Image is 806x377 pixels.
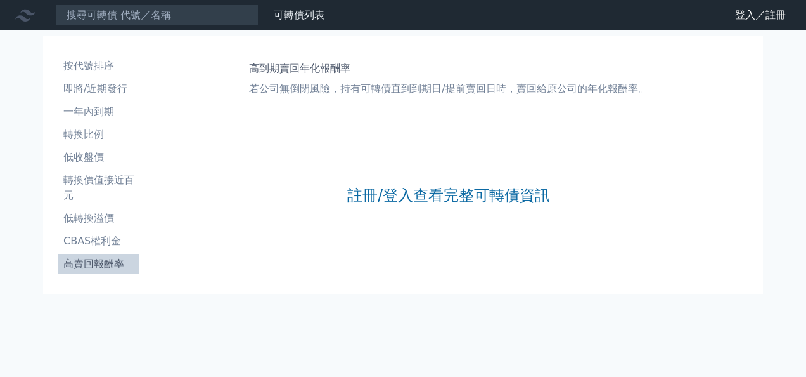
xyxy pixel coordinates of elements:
[58,56,139,76] a: 按代號排序
[58,256,139,272] li: 高賣回報酬率
[58,81,139,96] li: 即將/近期發行
[58,124,139,145] a: 轉換比例
[249,81,648,96] p: 若公司無倒閉風險，持有可轉債直到到期日/提前賣回日時，賣回給原公司的年化報酬率。
[58,102,139,122] a: 一年內到期
[58,234,139,249] li: CBAS權利金
[249,61,648,76] h1: 高到期賣回年化報酬率
[58,147,139,168] a: 低收盤價
[58,211,139,226] li: 低轉換溢價
[58,170,139,206] a: 轉換價值接近百元
[58,173,139,203] li: 轉換價值接近百元
[58,127,139,142] li: 轉換比例
[347,185,550,206] a: 註冊/登入查看完整可轉債資訊
[58,58,139,74] li: 按代號排序
[58,104,139,119] li: 一年內到期
[58,208,139,228] a: 低轉換溢價
[274,9,324,21] a: 可轉債列表
[58,231,139,251] a: CBAS權利金
[725,5,796,25] a: 登入／註冊
[56,4,259,26] input: 搜尋可轉債 代號／名稱
[58,150,139,165] li: 低收盤價
[58,254,139,274] a: 高賣回報酬率
[58,79,139,99] a: 即將/近期發行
